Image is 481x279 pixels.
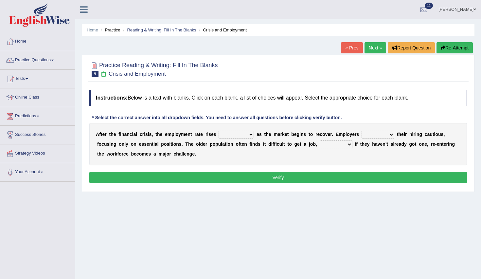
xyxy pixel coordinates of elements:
[148,132,149,137] b: i
[136,151,139,157] b: c
[315,132,317,137] b: r
[172,141,173,147] b: i
[434,132,436,137] b: i
[155,141,157,147] b: a
[427,141,428,147] b: ,
[294,132,297,137] b: e
[99,132,101,137] b: f
[277,141,279,147] b: c
[189,151,192,157] b: g
[264,132,266,137] b: t
[435,132,438,137] b: o
[430,132,433,137] b: u
[127,132,130,137] b: n
[301,132,304,137] b: n
[283,141,285,147] b: t
[119,151,122,157] b: o
[167,151,169,157] b: o
[114,141,116,147] b: g
[401,132,404,137] b: e
[152,141,153,147] b: t
[139,141,142,147] b: e
[404,132,405,137] b: i
[297,141,300,147] b: e
[442,141,444,147] b: t
[122,151,123,157] b: r
[100,71,107,77] small: Exam occurring question
[87,28,98,32] a: Home
[194,132,196,137] b: r
[380,141,383,147] b: e
[99,151,102,157] b: h
[176,141,179,147] b: n
[174,132,176,137] b: l
[355,141,356,147] b: i
[399,132,401,137] b: h
[111,132,114,137] b: h
[144,132,145,137] b: i
[107,141,109,147] b: s
[282,141,283,147] b: l
[215,141,218,147] b: p
[119,141,122,147] b: o
[452,141,455,147] b: g
[252,141,255,147] b: n
[170,141,172,147] b: t
[196,141,199,147] b: o
[176,132,179,137] b: o
[109,71,166,77] small: Crisis and Employment
[257,132,259,137] b: a
[332,132,333,137] b: .
[296,132,299,137] b: g
[165,132,168,137] b: e
[347,132,350,137] b: o
[424,141,427,147] b: e
[132,132,134,137] b: i
[163,151,165,157] b: a
[213,141,216,147] b: o
[126,151,129,157] b: e
[349,132,352,137] b: y
[203,141,205,147] b: e
[419,141,422,147] b: o
[157,141,159,147] b: l
[339,132,343,137] b: m
[266,132,269,137] b: h
[131,151,134,157] b: b
[394,141,396,147] b: r
[230,141,233,147] b: n
[449,141,452,147] b: n
[299,132,301,137] b: i
[196,132,199,137] b: a
[157,132,160,137] b: h
[134,141,136,147] b: n
[397,132,399,137] b: t
[291,132,294,137] b: b
[274,132,277,137] b: m
[437,141,439,147] b: e
[357,132,359,137] b: s
[99,27,120,33] li: Practice
[415,141,417,147] b: t
[226,141,228,147] b: i
[0,51,75,67] a: Practice Questions
[222,141,225,147] b: a
[415,132,417,137] b: i
[330,132,332,137] b: r
[96,132,99,137] b: A
[441,132,444,137] b: s
[130,132,132,137] b: c
[120,132,121,137] b: i
[199,132,201,137] b: t
[433,132,434,137] b: t
[133,132,136,137] b: a
[171,132,174,137] b: p
[412,132,414,137] b: i
[161,141,164,147] b: p
[412,141,415,147] b: o
[185,132,188,137] b: e
[439,141,442,147] b: n
[191,141,193,147] b: e
[404,141,407,147] b: y
[214,132,216,137] b: s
